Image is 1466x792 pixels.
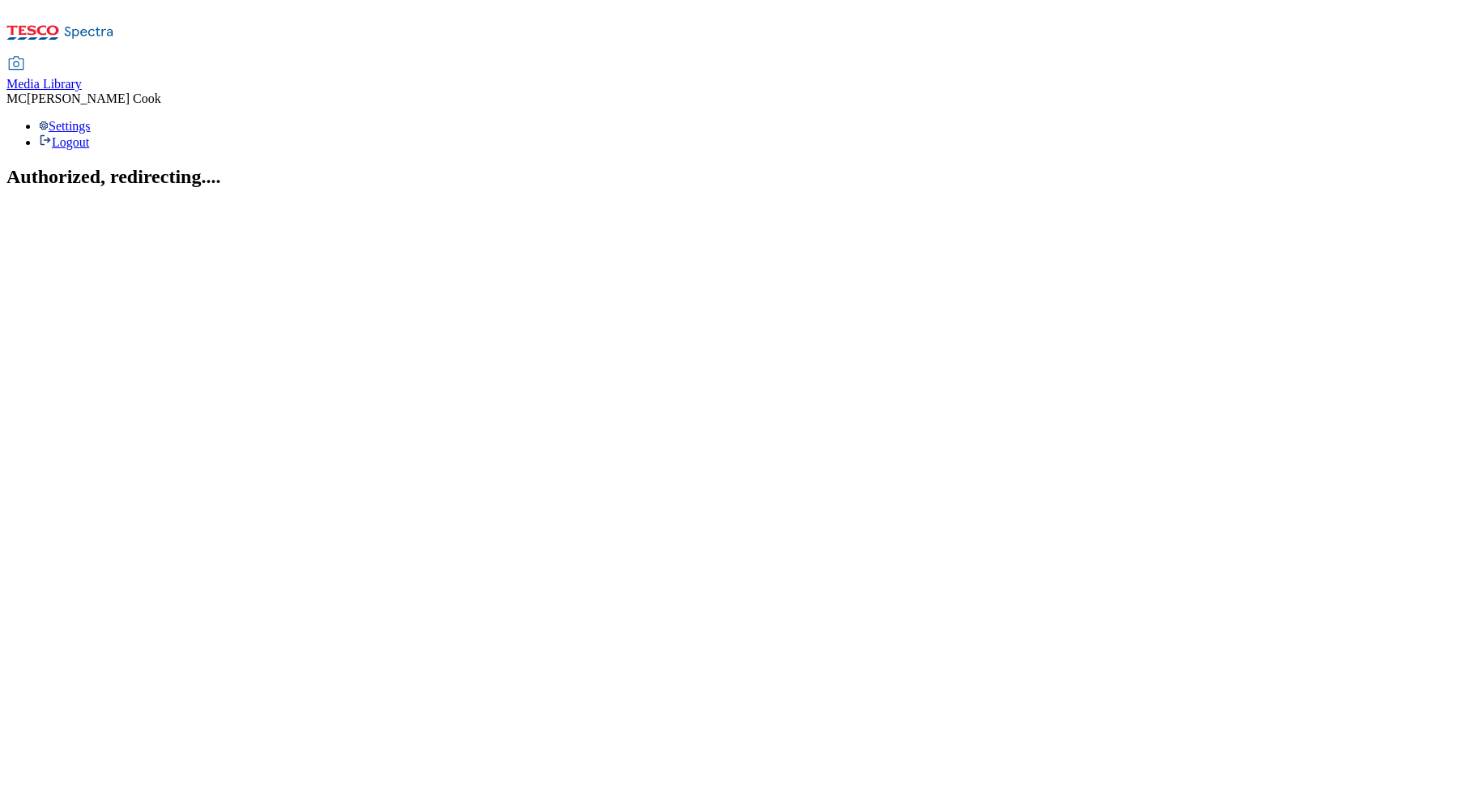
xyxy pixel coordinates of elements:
a: Settings [39,119,91,133]
span: Media Library [6,77,82,91]
a: Logout [39,135,89,149]
a: Media Library [6,57,82,92]
h2: Authorized, redirecting.... [6,166,1460,188]
span: MC [6,92,27,105]
span: [PERSON_NAME] Cook [27,92,161,105]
